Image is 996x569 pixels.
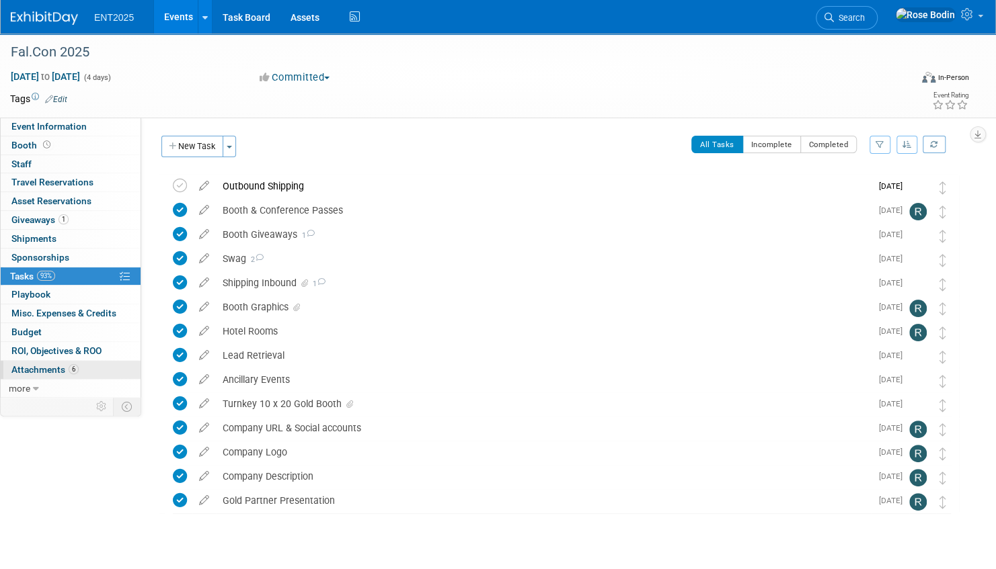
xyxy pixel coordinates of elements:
[216,271,871,294] div: Shipping Inbound
[940,351,946,363] i: Move task
[834,13,865,23] span: Search
[909,300,927,317] img: Randy McDonald
[192,494,216,507] a: edit
[909,203,927,220] img: Randy McDonald
[192,374,216,386] a: edit
[11,364,79,375] span: Attachments
[192,470,216,482] a: edit
[1,118,141,136] a: Event Information
[10,71,81,83] span: [DATE] [DATE]
[246,255,264,264] span: 2
[879,326,909,336] span: [DATE]
[940,423,946,436] i: Move task
[940,278,946,291] i: Move task
[94,12,134,23] span: ENT2025
[11,345,102,356] span: ROI, Objectives & ROO
[192,204,216,216] a: edit
[879,351,909,360] span: [DATE]
[11,11,78,25] img: ExhibitDay
[192,277,216,289] a: edit
[216,368,871,391] div: Ancillary Events
[192,301,216,313] a: edit
[192,253,216,265] a: edit
[10,271,55,281] span: Tasks
[192,325,216,337] a: edit
[10,92,67,105] td: Tags
[216,392,871,415] div: Turnkey 10 x 20 Gold Booth
[940,326,946,339] i: Move task
[1,286,141,304] a: Playbook
[90,398,114,415] td: Personalize Event Tab Strip
[879,181,909,191] span: [DATE]
[11,214,69,225] span: Giveaways
[216,223,871,246] div: Booth Giveaways
[192,228,216,240] a: edit
[11,159,32,169] span: Staff
[879,496,909,505] span: [DATE]
[6,40,888,64] div: Fal.Con 2025
[40,140,53,150] span: Booth not reserved yet
[11,121,87,132] span: Event Information
[59,214,69,224] span: 1
[1,173,141,191] a: Travel Reservations
[1,304,141,322] a: Misc. Expenses & Credits
[216,465,871,488] div: Company Description
[940,472,946,484] i: Move task
[216,320,871,343] div: Hotel Rooms
[11,252,69,263] span: Sponsorships
[879,399,909,408] span: [DATE]
[826,70,969,90] div: Event Format
[311,279,325,288] span: 1
[37,271,55,281] span: 93%
[800,136,857,153] button: Completed
[879,302,909,312] span: [DATE]
[216,175,871,198] div: Outbound Shipping
[161,136,223,157] button: New Task
[909,227,927,245] img: Rose Bodin
[1,323,141,341] a: Budget
[216,417,871,439] div: Company URL & Social accounts
[1,192,141,210] a: Asset Reservations
[1,267,141,286] a: Tasks93%
[909,348,927,365] img: Rose Bodin
[1,230,141,248] a: Shipments
[940,496,946,509] i: Move task
[216,199,871,222] div: Booth & Conference Passes
[11,289,50,300] span: Playbook
[940,230,946,243] i: Move task
[216,441,871,464] div: Company Logo
[879,423,909,433] span: [DATE]
[69,364,79,374] span: 6
[909,421,927,438] img: Randy McDonald
[216,489,871,512] div: Gold Partner Presentation
[297,231,315,240] span: 1
[909,251,927,269] img: Rose Bodin
[192,398,216,410] a: edit
[923,136,946,153] a: Refresh
[909,469,927,486] img: Randy McDonald
[216,344,871,367] div: Lead Retrieval
[9,383,30,394] span: more
[11,233,56,244] span: Shipments
[1,136,141,155] a: Booth
[940,254,946,267] i: Move task
[909,445,927,462] img: Randy McDonald
[940,181,946,194] i: Move task
[895,7,956,22] img: Rose Bodin
[922,72,935,83] img: Format-Inperson.png
[11,308,116,318] span: Misc. Expenses & Credits
[83,73,111,82] span: (4 days)
[1,155,141,173] a: Staff
[879,375,909,384] span: [DATE]
[879,278,909,288] span: [DATE]
[909,372,927,390] img: Rose Bodin
[192,422,216,434] a: edit
[940,302,946,315] i: Move task
[1,211,141,229] a: Giveaways1
[940,206,946,218] i: Move task
[909,493,927,511] img: Randy McDonald
[932,92,968,99] div: Event Rating
[879,447,909,457] span: [DATE]
[192,349,216,361] a: edit
[940,375,946,388] i: Move task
